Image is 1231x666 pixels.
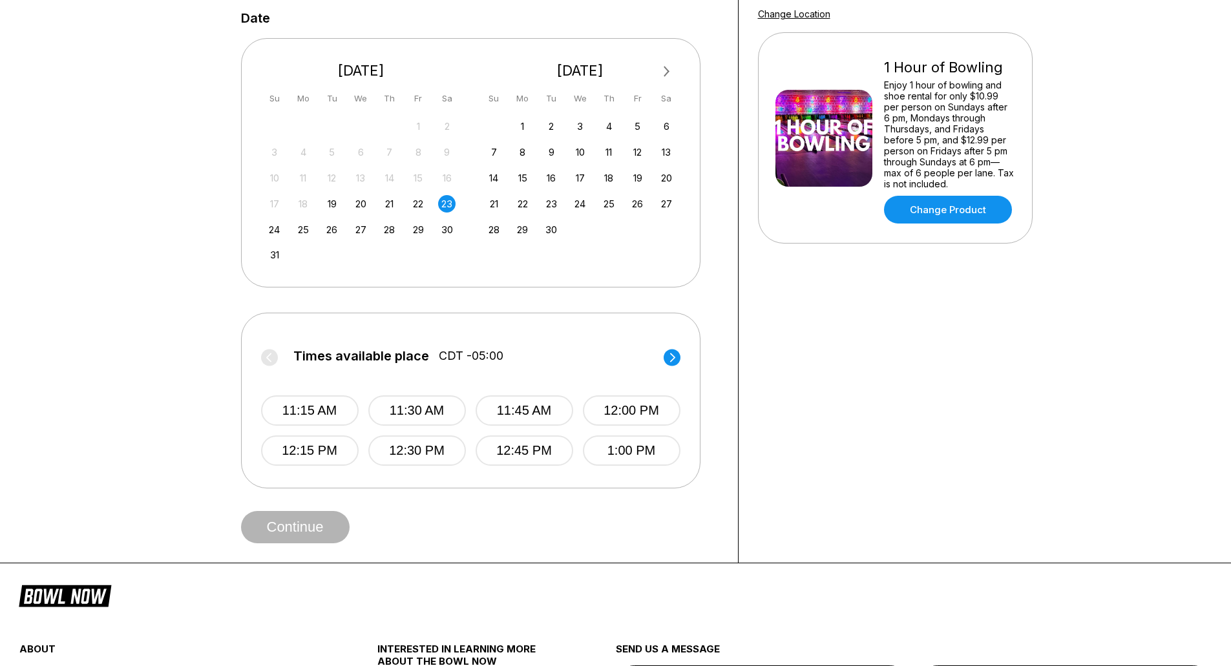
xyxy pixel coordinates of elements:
img: 1 Hour of Bowling [775,90,872,187]
div: Choose Sunday, September 28th, 2025 [485,221,503,238]
div: Choose Tuesday, August 19th, 2025 [323,195,341,213]
div: Choose Tuesday, September 2nd, 2025 [543,118,560,135]
div: Choose Sunday, September 7th, 2025 [485,143,503,161]
div: Choose Wednesday, August 27th, 2025 [352,221,370,238]
div: send us a message [616,643,1212,665]
div: Not available Sunday, August 3rd, 2025 [266,143,283,161]
div: [DATE] [261,62,461,79]
button: Next Month [657,61,677,82]
div: Choose Friday, August 29th, 2025 [410,221,427,238]
div: Choose Friday, September 12th, 2025 [629,143,646,161]
div: Choose Sunday, August 24th, 2025 [266,221,283,238]
button: 11:45 AM [476,395,573,426]
div: Choose Tuesday, September 9th, 2025 [543,143,560,161]
div: Not available Wednesday, August 13th, 2025 [352,169,370,187]
div: Choose Wednesday, September 10th, 2025 [571,143,589,161]
div: Sa [658,90,675,107]
div: Choose Sunday, September 21st, 2025 [485,195,503,213]
div: Choose Monday, September 15th, 2025 [514,169,531,187]
div: Not available Friday, August 15th, 2025 [410,169,427,187]
a: Change Location [758,8,830,19]
div: Choose Friday, September 5th, 2025 [629,118,646,135]
div: Th [381,90,398,107]
div: Fr [629,90,646,107]
div: Sa [438,90,456,107]
div: [DATE] [480,62,680,79]
div: Choose Wednesday, August 20th, 2025 [352,195,370,213]
div: Not available Wednesday, August 6th, 2025 [352,143,370,161]
div: Choose Tuesday, September 23rd, 2025 [543,195,560,213]
div: Enjoy 1 hour of bowling and shoe rental for only $10.99 per person on Sundays after 6 pm, Mondays... [884,79,1015,189]
div: Not available Monday, August 11th, 2025 [295,169,312,187]
div: We [571,90,589,107]
div: Su [266,90,283,107]
div: Choose Wednesday, September 24th, 2025 [571,195,589,213]
div: month 2025-09 [483,116,677,238]
button: 12:45 PM [476,435,573,466]
button: 11:15 AM [261,395,359,426]
div: Not available Thursday, August 7th, 2025 [381,143,398,161]
div: Not available Tuesday, August 12th, 2025 [323,169,341,187]
div: Choose Saturday, September 27th, 2025 [658,195,675,213]
div: Not available Saturday, August 9th, 2025 [438,143,456,161]
div: Not available Friday, August 1st, 2025 [410,118,427,135]
div: Choose Thursday, August 28th, 2025 [381,221,398,238]
div: Choose Tuesday, September 16th, 2025 [543,169,560,187]
div: Fr [410,90,427,107]
div: Choose Monday, September 22nd, 2025 [514,195,531,213]
div: Choose Tuesday, August 26th, 2025 [323,221,341,238]
div: Not available Saturday, August 16th, 2025 [438,169,456,187]
div: Not available Sunday, August 10th, 2025 [266,169,283,187]
div: Not available Sunday, August 17th, 2025 [266,195,283,213]
div: Choose Thursday, September 11th, 2025 [600,143,618,161]
div: Not available Monday, August 4th, 2025 [295,143,312,161]
div: Choose Friday, September 19th, 2025 [629,169,646,187]
div: month 2025-08 [264,116,458,264]
div: Not available Tuesday, August 5th, 2025 [323,143,341,161]
div: Th [600,90,618,107]
div: Tu [543,90,560,107]
div: Not available Monday, August 18th, 2025 [295,195,312,213]
div: Choose Thursday, September 25th, 2025 [600,195,618,213]
button: 11:30 AM [368,395,466,426]
label: Date [241,11,270,25]
div: Choose Saturday, August 30th, 2025 [438,221,456,238]
div: Choose Saturday, August 23rd, 2025 [438,195,456,213]
button: 12:30 PM [368,435,466,466]
div: Choose Thursday, August 21st, 2025 [381,195,398,213]
div: Choose Saturday, September 20th, 2025 [658,169,675,187]
div: Mo [514,90,531,107]
div: Tu [323,90,341,107]
div: Choose Saturday, September 13th, 2025 [658,143,675,161]
div: Choose Friday, August 22nd, 2025 [410,195,427,213]
div: Choose Saturday, September 6th, 2025 [658,118,675,135]
div: Not available Thursday, August 14th, 2025 [381,169,398,187]
div: 1 Hour of Bowling [884,59,1015,76]
div: Su [485,90,503,107]
div: Choose Tuesday, September 30th, 2025 [543,221,560,238]
div: Choose Sunday, August 31st, 2025 [266,246,283,264]
button: 12:00 PM [583,395,680,426]
div: Choose Sunday, September 14th, 2025 [485,169,503,187]
div: Choose Monday, August 25th, 2025 [295,221,312,238]
span: CDT -05:00 [439,349,503,363]
button: 12:15 PM [261,435,359,466]
div: Mo [295,90,312,107]
div: Choose Monday, September 1st, 2025 [514,118,531,135]
div: We [352,90,370,107]
div: Choose Monday, September 8th, 2025 [514,143,531,161]
div: about [19,643,317,661]
div: Choose Wednesday, September 3rd, 2025 [571,118,589,135]
span: Times available place [293,349,429,363]
div: Choose Friday, September 26th, 2025 [629,195,646,213]
button: 1:00 PM [583,435,680,466]
div: Not available Friday, August 8th, 2025 [410,143,427,161]
div: Choose Thursday, September 4th, 2025 [600,118,618,135]
div: Choose Monday, September 29th, 2025 [514,221,531,238]
div: Not available Saturday, August 2nd, 2025 [438,118,456,135]
a: Change Product [884,196,1012,224]
div: Choose Thursday, September 18th, 2025 [600,169,618,187]
div: Choose Wednesday, September 17th, 2025 [571,169,589,187]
